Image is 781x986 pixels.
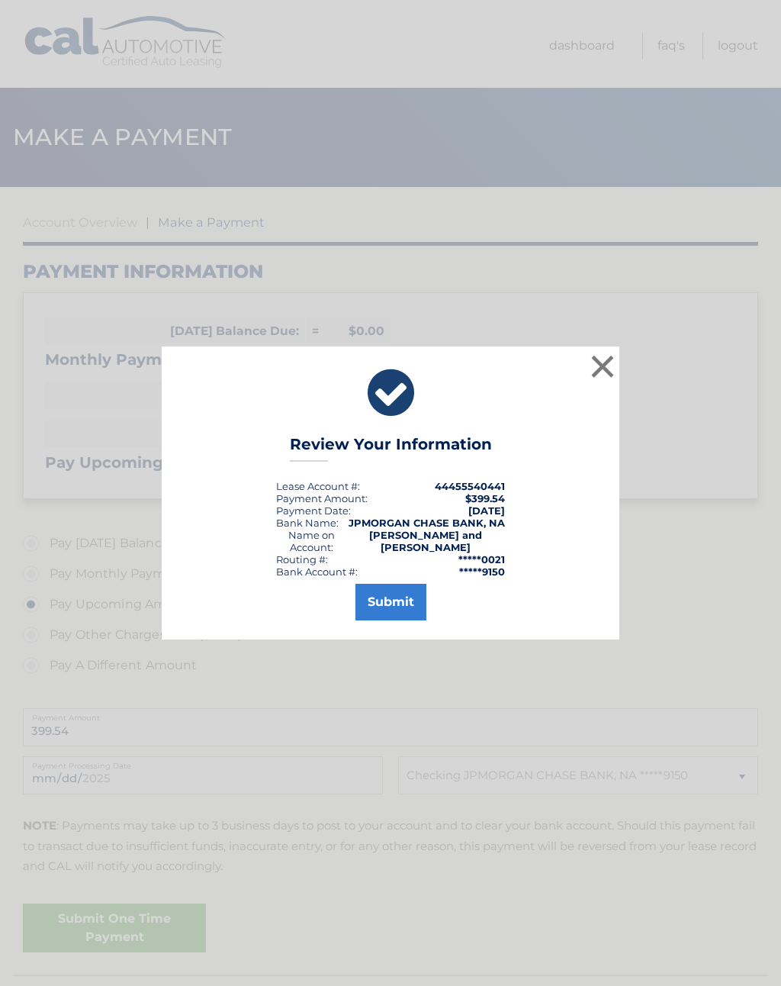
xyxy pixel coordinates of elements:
div: Lease Account #: [276,480,360,492]
div: Bank Name: [276,517,339,529]
div: : [276,504,351,517]
div: Name on Account: [276,529,347,553]
button: Submit [355,584,426,620]
strong: [PERSON_NAME] and [PERSON_NAME] [369,529,482,553]
div: Routing #: [276,553,328,565]
strong: JPMORGAN CHASE BANK, NA [349,517,505,529]
span: $399.54 [465,492,505,504]
h3: Review Your Information [290,435,492,462]
div: Bank Account #: [276,565,358,578]
strong: 44455540441 [435,480,505,492]
div: Payment Amount: [276,492,368,504]
button: × [587,351,618,382]
span: Payment Date [276,504,349,517]
span: [DATE] [468,504,505,517]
